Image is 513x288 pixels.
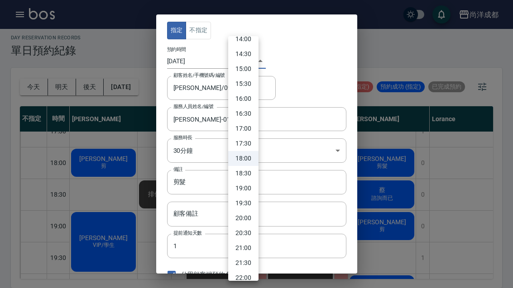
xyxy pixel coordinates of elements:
[228,91,259,106] li: 16:00
[228,255,259,270] li: 21:30
[228,136,259,151] li: 17:30
[228,121,259,136] li: 17:00
[228,47,259,61] li: 14:30
[228,76,259,91] li: 15:30
[228,196,259,211] li: 19:30
[228,32,259,47] li: 14:00
[228,181,259,196] li: 19:00
[228,241,259,255] li: 21:00
[228,166,259,181] li: 18:30
[228,151,259,166] li: 18:00
[228,226,259,241] li: 20:30
[228,211,259,226] li: 20:00
[228,270,259,285] li: 22:00
[228,106,259,121] li: 16:30
[228,61,259,76] li: 15:00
